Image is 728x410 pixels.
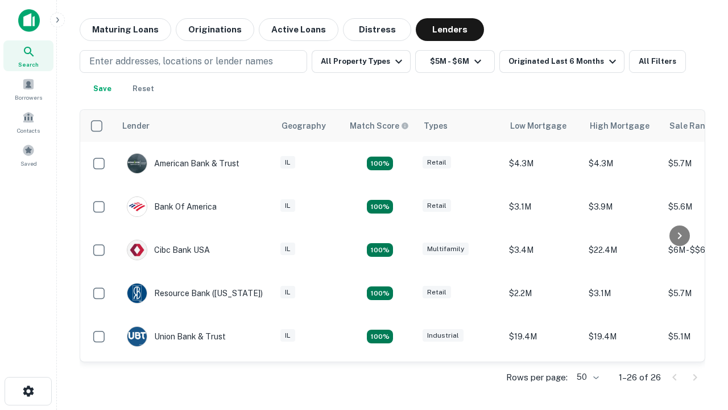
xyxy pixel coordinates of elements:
[127,327,147,346] img: picture
[423,329,464,342] div: Industrial
[503,358,583,401] td: $4M
[367,243,393,257] div: Matching Properties: 4, hasApolloMatch: undefined
[572,369,601,386] div: 50
[20,159,37,168] span: Saved
[280,329,295,342] div: IL
[280,286,295,299] div: IL
[367,157,393,170] div: Matching Properties: 7, hasApolloMatch: undefined
[629,50,686,73] button: All Filters
[17,126,40,135] span: Contacts
[499,50,624,73] button: Originated Last 6 Months
[423,156,451,169] div: Retail
[127,283,263,304] div: Resource Bank ([US_STATE])
[583,272,663,315] td: $3.1M
[424,119,448,133] div: Types
[343,110,417,142] th: Capitalize uses an advanced AI algorithm to match your search with the best lender. The match sco...
[18,9,40,32] img: capitalize-icon.png
[127,153,239,174] div: American Bank & Trust
[583,142,663,185] td: $4.3M
[89,55,273,68] p: Enter addresses, locations or lender names
[417,110,503,142] th: Types
[503,110,583,142] th: Low Mortgage
[3,73,53,104] a: Borrowers
[127,284,147,303] img: picture
[312,50,411,73] button: All Property Types
[127,196,217,217] div: Bank Of America
[367,200,393,214] div: Matching Properties: 4, hasApolloMatch: undefined
[508,55,619,68] div: Originated Last 6 Months
[583,315,663,358] td: $19.4M
[503,228,583,272] td: $3.4M
[619,371,661,384] p: 1–26 of 26
[503,185,583,228] td: $3.1M
[367,330,393,343] div: Matching Properties: 4, hasApolloMatch: undefined
[280,156,295,169] div: IL
[3,106,53,137] a: Contacts
[18,60,39,69] span: Search
[671,319,728,374] iframe: Chat Widget
[115,110,275,142] th: Lender
[80,50,307,73] button: Enter addresses, locations or lender names
[350,120,407,132] h6: Match Score
[590,119,650,133] div: High Mortgage
[282,119,326,133] div: Geography
[127,326,226,347] div: Union Bank & Trust
[416,18,484,41] button: Lenders
[415,50,495,73] button: $5M - $6M
[510,119,566,133] div: Low Mortgage
[280,243,295,256] div: IL
[3,40,53,71] a: Search
[127,240,147,260] img: picture
[503,142,583,185] td: $4.3M
[343,18,411,41] button: Distress
[122,119,150,133] div: Lender
[127,240,210,260] div: Cibc Bank USA
[259,18,338,41] button: Active Loans
[3,140,53,170] a: Saved
[350,120,409,132] div: Capitalize uses an advanced AI algorithm to match your search with the best lender. The match sco...
[506,371,568,384] p: Rows per page:
[125,77,162,100] button: Reset
[503,315,583,358] td: $19.4M
[176,18,254,41] button: Originations
[423,286,451,299] div: Retail
[583,228,663,272] td: $22.4M
[503,272,583,315] td: $2.2M
[127,154,147,173] img: picture
[423,199,451,212] div: Retail
[423,243,469,256] div: Multifamily
[80,18,171,41] button: Maturing Loans
[583,110,663,142] th: High Mortgage
[280,199,295,212] div: IL
[583,358,663,401] td: $4M
[15,93,42,102] span: Borrowers
[127,197,147,216] img: picture
[84,77,121,100] button: Save your search to get updates of matches that match your search criteria.
[275,110,343,142] th: Geography
[367,286,393,300] div: Matching Properties: 4, hasApolloMatch: undefined
[583,185,663,228] td: $3.9M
